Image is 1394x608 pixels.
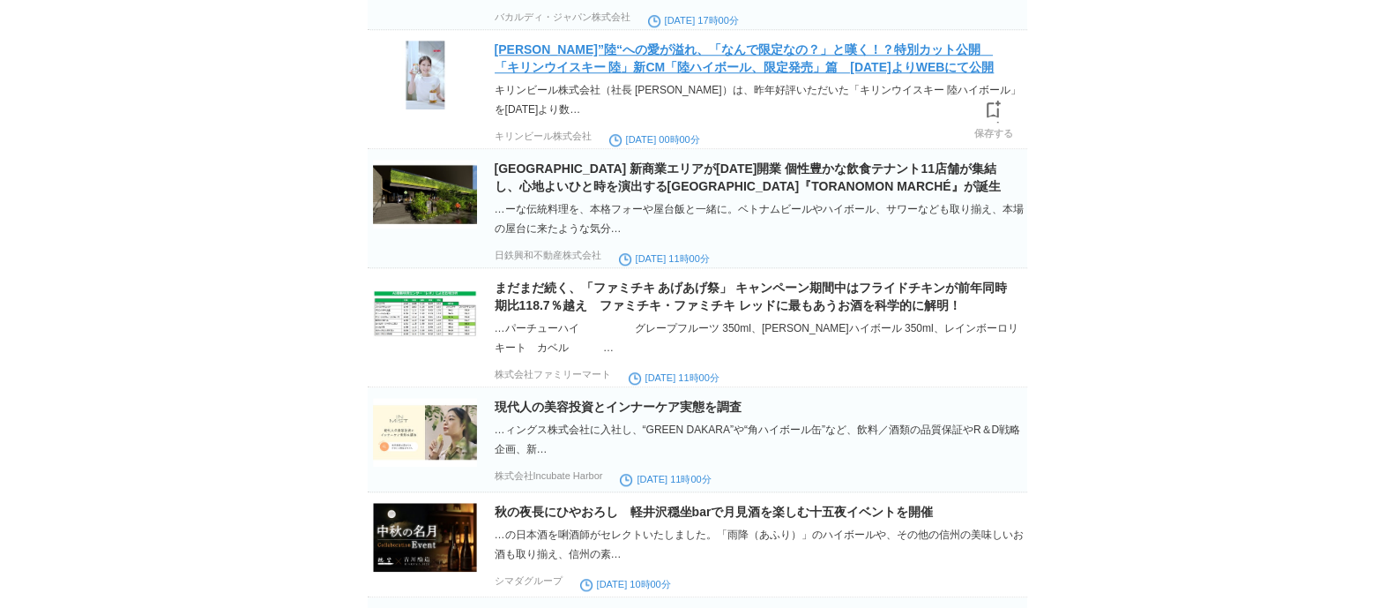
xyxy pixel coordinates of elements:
[495,11,630,24] p: バカルディ・ジャパン株式会社
[495,42,995,74] a: [PERSON_NAME]”陸“への愛が溢れ、「なんで限定なの？」と嘆く！？特別カット公開 「キリンウイスキー 陸」新CM「陸ハイボール、限定発売」篇 [DATE]よりWEBにて公開
[974,95,1013,139] a: 保存する
[495,249,601,262] p: 日鉄興和不動産株式会社
[609,134,700,145] time: [DATE] 00時00分
[373,398,477,467] img: 166370-7-d2cbcd20a05db45e56b543c99e62a031-941x495.png
[495,319,1024,357] div: …パーチューハイ グレープフルーツ 350ml、[PERSON_NAME]ハイボール 350ml、レインボーロリキート カベル …
[495,505,934,519] a: 秋の夜長にひやおろし 軽井沢穏坐barで月見酒を楽しむ十五夜イベントを開催
[495,574,563,588] p: シマダグループ
[648,15,739,26] time: [DATE] 17時00分
[495,400,742,414] a: 現代人の美容投資とインナーケア実態を調査
[373,279,477,348] img: 46210-1961-56fdb071e1c05b6ac8b9df4ab30c823d-2423x1080.jpg
[495,420,1024,459] div: …ィングス株式会社に入社し、“GREEN DAKARA”や“角ハイボール缶”など、飲料／酒類の品質保証やR＆D戦略企画、新…
[373,160,477,229] img: 1379-519-74417e55dede271aea934a8ea2554f7d-676x380.jpg
[580,579,671,589] time: [DATE] 10時00分
[495,368,611,381] p: 株式会社ファミリーマート
[619,253,710,264] time: [DATE] 11時00分
[620,474,711,484] time: [DATE] 11時00分
[373,41,477,109] img: 138083-21-c6c7c27bb6e175abc272a659fafe0619-1080x1920.jpg
[495,469,603,483] p: 株式会社Incubate Harbor
[629,372,719,383] time: [DATE] 11時00分
[495,281,1008,312] a: まだまだ続く、「ファミチキ あげあげ祭」 キャンペーン期間中はフライドチキンが前年同時期比118.7％越え ファミチキ・ファミチキ レッドに最もあうお酒を科学的に解明！
[373,503,477,572] img: 46799-255-56526ae9134fd71494504ed736aa9a79-3900x2600.jpg
[495,199,1024,238] div: …ーな伝統料理を、本格フォーや屋台飯と一緒に。ベトナムビールやハイボール、サワーなども取り揃え、本場の屋台に来たような気分…
[495,80,1024,119] div: キリンビール株式会社（社長 [PERSON_NAME]）は、昨年好評いただいた「キリンウイスキー 陸ハイボール」を[DATE]より数…
[495,130,592,143] p: キリンビール株式会社
[495,161,1001,193] a: [GEOGRAPHIC_DATA] 新商業エリアが[DATE]開業 個性豊かな飲食テナント11店舗が集結し、心地よいひと時を演出する[GEOGRAPHIC_DATA]『TORANOMON MAR...
[495,525,1024,564] div: …の日本酒を唎酒師がセレクトいたしました。「雨降（あふり）」のハイボールや、その他の信州の美味しいお酒も取り揃え、信州の素…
